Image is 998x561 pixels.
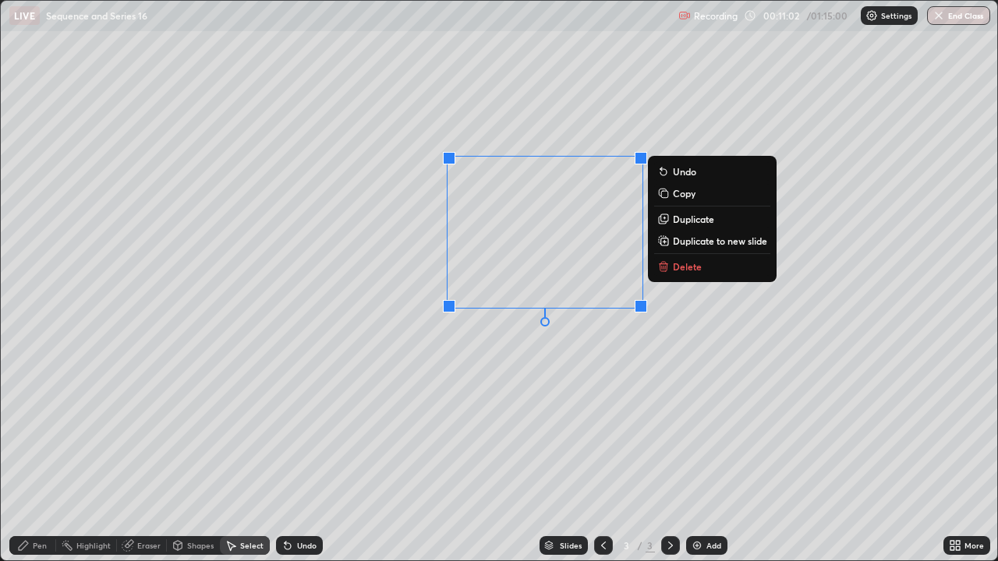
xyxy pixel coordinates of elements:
p: Duplicate [673,213,714,225]
div: 3 [619,541,635,550]
div: / [638,541,642,550]
button: Duplicate [654,210,770,228]
div: Slides [560,542,582,549]
p: Settings [881,12,911,19]
div: 3 [646,538,655,552]
div: Shapes [187,542,214,549]
p: Undo [673,165,696,178]
button: Undo [654,162,770,181]
button: Delete [654,257,770,276]
div: Select [240,542,264,549]
div: More [964,542,984,549]
button: End Class [927,6,990,25]
p: Recording [694,10,738,22]
p: LIVE [14,9,35,22]
div: Pen [33,542,47,549]
img: end-class-cross [933,9,945,22]
p: Duplicate to new slide [673,235,767,247]
p: Delete [673,260,702,273]
img: recording.375f2c34.svg [678,9,691,22]
button: Copy [654,184,770,203]
div: Add [706,542,721,549]
div: Undo [297,542,317,549]
div: Eraser [137,542,161,549]
p: Sequence and Series 16 [46,9,147,22]
button: Duplicate to new slide [654,231,770,250]
p: Copy [673,187,695,199]
img: class-settings-icons [865,9,878,22]
img: add-slide-button [691,539,703,552]
div: Highlight [76,542,111,549]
